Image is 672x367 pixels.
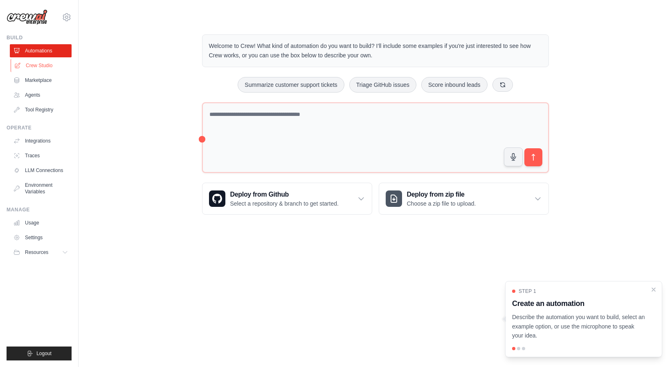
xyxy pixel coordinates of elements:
[10,216,72,229] a: Usage
[10,164,72,177] a: LLM Connections
[10,44,72,57] a: Automations
[10,88,72,102] a: Agents
[230,190,339,199] h3: Deploy from Github
[349,77,416,93] button: Triage GitHub issues
[519,288,536,295] span: Step 1
[10,246,72,259] button: Resources
[512,298,645,309] h3: Create an automation
[631,328,672,367] iframe: Chat Widget
[10,74,72,87] a: Marketplace
[11,59,72,72] a: Crew Studio
[7,34,72,41] div: Build
[10,134,72,147] a: Integrations
[25,249,48,256] span: Resources
[209,41,542,60] p: Welcome to Crew! What kind of automation do you want to build? I'll include some examples if you'...
[36,350,52,357] span: Logout
[650,286,657,293] button: Close walkthrough
[10,179,72,198] a: Environment Variables
[512,313,645,340] p: Describe the automation you want to build, select an example option, or use the microphone to spe...
[7,9,47,25] img: Logo
[238,77,344,93] button: Summarize customer support tickets
[7,206,72,213] div: Manage
[10,149,72,162] a: Traces
[421,77,488,93] button: Score inbound leads
[10,103,72,116] a: Tool Registry
[407,190,476,199] h3: Deploy from zip file
[10,231,72,244] a: Settings
[7,125,72,131] div: Operate
[230,199,339,208] p: Select a repository & branch to get started.
[407,199,476,208] p: Choose a zip file to upload.
[7,347,72,360] button: Logout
